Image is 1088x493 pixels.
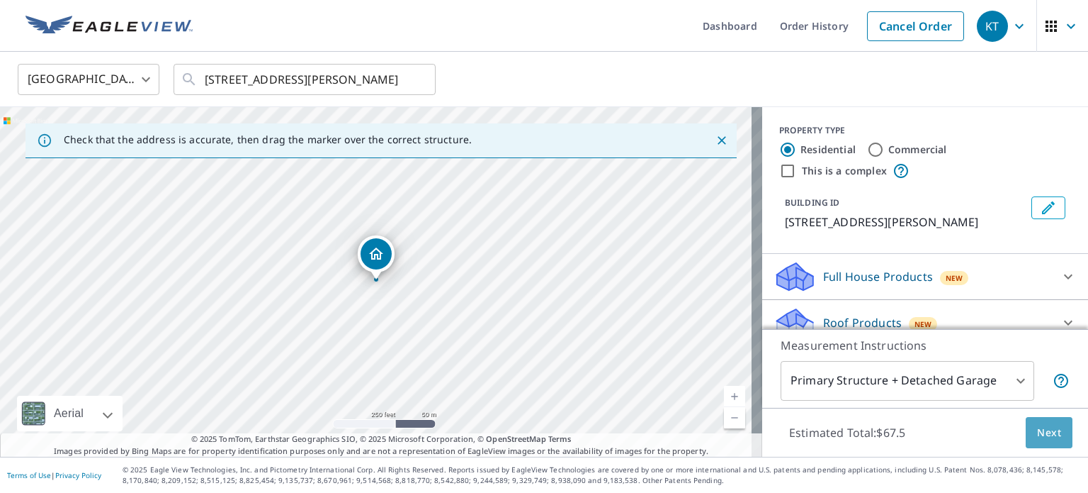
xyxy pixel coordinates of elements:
p: Roof Products [823,314,902,331]
a: Terms [548,433,572,444]
button: Close [713,131,731,150]
p: Estimated Total: $67.5 [778,417,917,448]
a: Terms of Use [7,470,51,480]
span: Next [1037,424,1061,442]
p: Full House Products [823,268,933,285]
a: Cancel Order [867,11,964,41]
span: New [946,272,963,284]
span: Your report will include the primary structure and a detached garage if one exists. [1053,372,1070,389]
div: Aerial [50,396,88,431]
span: New [914,318,932,330]
div: Primary Structure + Detached Garage [781,361,1034,401]
div: Aerial [17,396,123,431]
img: EV Logo [25,16,193,37]
div: Dropped pin, building 1, Residential property, 6604 Hawthorne Dr Cary, IL 60013 [358,236,395,279]
label: Commercial [888,143,947,157]
a: Privacy Policy [55,470,101,480]
div: Full House ProductsNew [773,260,1077,294]
p: BUILDING ID [785,196,839,209]
div: PROPERTY TYPE [779,124,1071,137]
div: [GEOGRAPHIC_DATA] [18,60,159,99]
a: Current Level 17, Zoom Out [724,407,745,428]
p: [STREET_ADDRESS][PERSON_NAME] [785,214,1026,231]
span: © 2025 TomTom, Earthstar Geographics SIO, © 2025 Microsoft Corporation, © [191,433,572,445]
input: Search by address or latitude-longitude [205,60,407,99]
p: Check that the address is accurate, then drag the marker over the correct structure. [64,133,472,146]
button: Edit building 1 [1031,196,1065,219]
p: Measurement Instructions [781,337,1070,354]
div: Roof ProductsNew [773,306,1077,340]
p: © 2025 Eagle View Technologies, Inc. and Pictometry International Corp. All Rights Reserved. Repo... [123,465,1081,486]
p: | [7,471,101,480]
label: This is a complex [802,164,887,178]
div: KT [977,11,1008,42]
button: Next [1026,417,1072,449]
label: Residential [800,143,856,157]
a: OpenStreetMap [486,433,545,444]
a: Current Level 17, Zoom In [724,386,745,407]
